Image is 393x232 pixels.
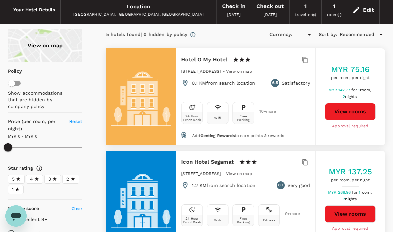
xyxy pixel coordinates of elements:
div: Free Parking [234,114,252,122]
div: Free Parking [234,217,252,224]
span: Reset [69,119,82,124]
span: room(s) [327,12,341,17]
span: [DATE] [227,12,240,17]
button: View rooms [325,103,376,120]
div: Wifi [214,218,221,222]
a: View on map [8,29,82,62]
span: Approval required [332,225,369,232]
span: - [223,69,226,74]
span: MYR 266.96 [328,190,352,195]
span: View on map [226,69,252,74]
span: 1 [359,190,373,195]
span: 2 [343,197,358,201]
div: 24 Hour Front Desk [183,114,201,122]
span: Add to earn points & rewards [192,133,284,138]
span: per room, per night [329,177,372,184]
h6: Star rating [8,165,33,172]
span: 1 [12,186,14,193]
button: View rooms [325,205,376,223]
span: nights [345,197,357,201]
p: Excellent 9+ [18,216,47,223]
span: for [352,190,358,195]
h6: Hotel O My Hotel [181,55,227,64]
h5: MYR 137.25 [329,166,372,177]
div: Fitness [263,218,275,222]
h6: Icon Hotel Segamat [181,157,234,167]
span: 4 [30,176,33,183]
div: 5 hotels found | 0 hidden by policy [106,31,187,38]
p: Satisfactory [282,80,310,86]
span: Genting Rewards [200,133,235,138]
span: nights [345,94,357,99]
span: MYR 142.77 [328,88,351,92]
svg: Star ratings are awarded to properties to represent the quality of services, facilities, and amen... [36,165,43,172]
span: 2 [66,176,69,183]
div: [GEOGRAPHIC_DATA], [GEOGRAPHIC_DATA], [GEOGRAPHIC_DATA] [66,11,211,18]
span: [STREET_ADDRESS] [181,171,221,176]
span: room, [360,88,371,92]
h6: Your Hotel Details [13,6,55,14]
span: 2 [343,94,358,99]
h6: Sort by : [319,31,337,38]
span: View on map [226,171,252,176]
p: 1.2 KM from search location [192,182,255,189]
h6: Currency : [269,31,292,38]
div: 24 Hour Front Desk [183,217,201,224]
p: Very good [287,182,310,189]
span: Clear [72,206,82,211]
span: [STREET_ADDRESS] [181,69,221,74]
div: Edit [363,5,374,15]
div: Check in [222,2,245,11]
span: for [351,88,358,92]
p: 0.1 KM from search location [192,80,255,86]
span: Approval required [332,123,369,130]
p: Policy [8,68,12,74]
div: Wifi [214,116,221,120]
a: View on map [226,171,252,176]
span: 6.5 [272,80,278,86]
div: 1 [304,2,307,11]
a: View on map [226,68,252,74]
span: 5 [12,176,15,183]
span: [DATE] [263,12,277,17]
span: Recommended [340,31,374,38]
div: 1 [333,2,335,11]
span: 10 + more [259,109,269,114]
h5: MYR 75.16 [331,64,370,75]
span: 9 + more [285,212,295,216]
h6: Price (per room, per night) [8,118,64,133]
h6: Review score [8,205,39,212]
iframe: Button to launch messaging window [5,205,27,227]
span: room, [360,190,372,195]
button: Open [305,30,314,39]
span: MYR 0 - MYR 0 [8,134,37,139]
span: 8.7 [278,182,283,189]
div: Location [127,2,150,11]
span: traveller(s) [295,12,316,17]
span: per room, per night [331,75,370,81]
span: 3 [48,176,51,183]
span: 1 [358,88,372,92]
span: - [223,171,226,176]
div: Check out [256,2,284,11]
p: Show accommodations that are hidden by company policy [8,90,67,110]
